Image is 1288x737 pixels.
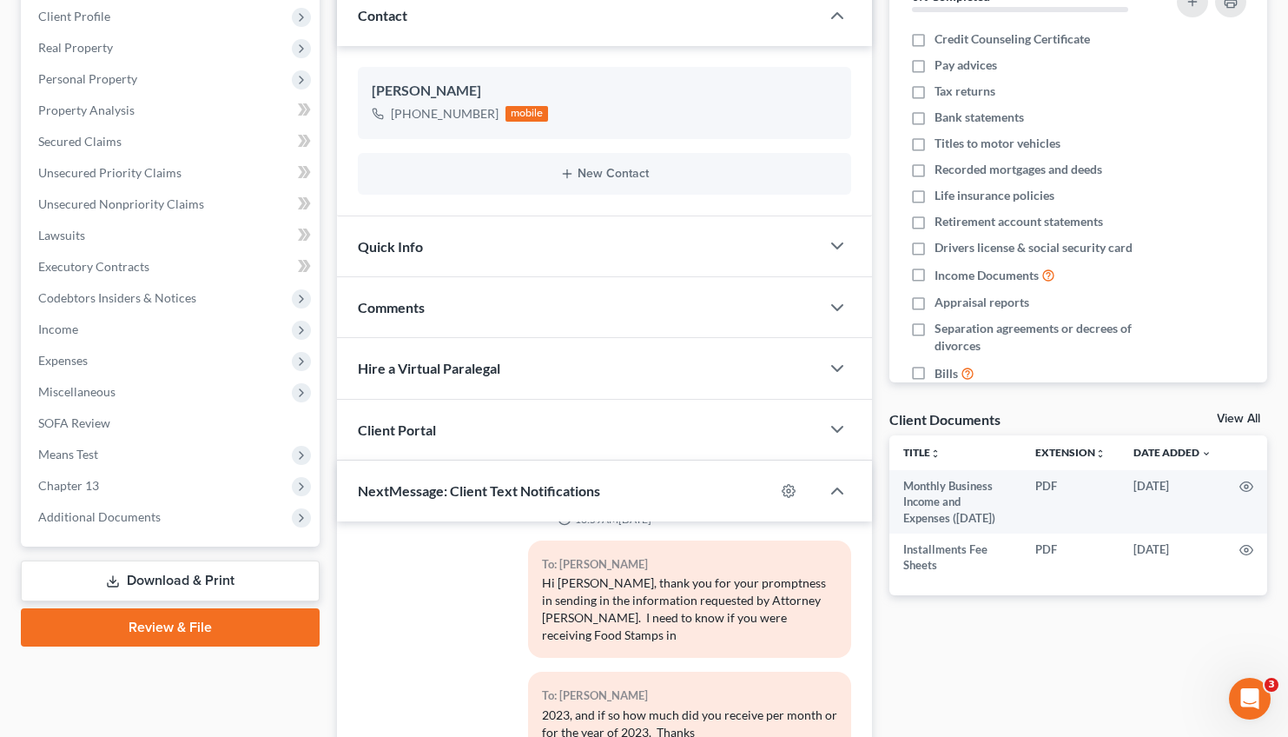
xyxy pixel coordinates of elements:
[1229,678,1271,720] iframe: Intercom live chat
[358,482,600,499] span: NextMessage: Client Text Notifications
[358,299,425,315] span: Comments
[935,161,1102,178] span: Recorded mortgages and deeds
[935,294,1029,311] span: Appraisal reports
[24,251,320,282] a: Executory Contracts
[38,134,122,149] span: Secured Claims
[935,213,1103,230] span: Retirement account statements
[889,410,1001,428] div: Client Documents
[1120,534,1225,581] td: [DATE]
[935,365,958,382] span: Bills
[391,105,499,123] div: [PHONE_NUMBER]
[1035,446,1106,459] a: Extensionunfold_more
[358,7,407,23] span: Contact
[1021,470,1120,534] td: PDF
[358,238,423,255] span: Quick Info
[1133,446,1212,459] a: Date Added expand_more
[505,106,549,122] div: mobile
[38,322,78,336] span: Income
[38,103,135,117] span: Property Analysis
[38,196,204,211] span: Unsecured Nonpriority Claims
[38,165,182,180] span: Unsecured Priority Claims
[372,167,838,181] button: New Contact
[38,509,161,524] span: Additional Documents
[1021,534,1120,581] td: PDF
[24,408,320,439] a: SOFA Review
[38,40,113,55] span: Real Property
[1201,448,1212,459] i: expand_more
[542,574,837,644] div: Hi [PERSON_NAME], thank you for your promptness in sending in the information requested by Attorn...
[903,446,941,459] a: Titleunfold_more
[24,95,320,126] a: Property Analysis
[24,157,320,189] a: Unsecured Priority Claims
[542,554,837,574] div: To: [PERSON_NAME]
[38,228,85,242] span: Lawsuits
[358,422,436,438] span: Client Portal
[38,290,196,305] span: Codebtors Insiders & Notices
[1120,470,1225,534] td: [DATE]
[24,126,320,157] a: Secured Claims
[358,360,500,376] span: Hire a Virtual Paralegal
[1095,448,1106,459] i: unfold_more
[935,135,1060,152] span: Titles to motor vehicles
[935,267,1039,284] span: Income Documents
[21,561,320,601] a: Download & Print
[38,353,88,368] span: Expenses
[935,187,1054,204] span: Life insurance policies
[935,109,1024,126] span: Bank statements
[930,448,941,459] i: unfold_more
[935,56,997,74] span: Pay advices
[372,81,838,102] div: [PERSON_NAME]
[24,189,320,220] a: Unsecured Nonpriority Claims
[1265,678,1278,692] span: 3
[38,259,149,274] span: Executory Contracts
[38,478,99,493] span: Chapter 13
[935,239,1133,256] span: Drivers license & social security card
[24,220,320,251] a: Lawsuits
[935,320,1158,355] span: Separation agreements or decrees of divorces
[38,447,98,461] span: Means Test
[38,9,110,23] span: Client Profile
[1217,413,1260,425] a: View All
[935,30,1090,48] span: Credit Counseling Certificate
[38,71,137,86] span: Personal Property
[542,686,837,706] div: To: [PERSON_NAME]
[21,608,320,647] a: Review & File
[38,384,116,399] span: Miscellaneous
[889,534,1021,581] td: Installments Fee Sheets
[38,415,110,430] span: SOFA Review
[889,470,1021,534] td: Monthly Business Income and Expenses ([DATE])
[935,83,995,100] span: Tax returns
